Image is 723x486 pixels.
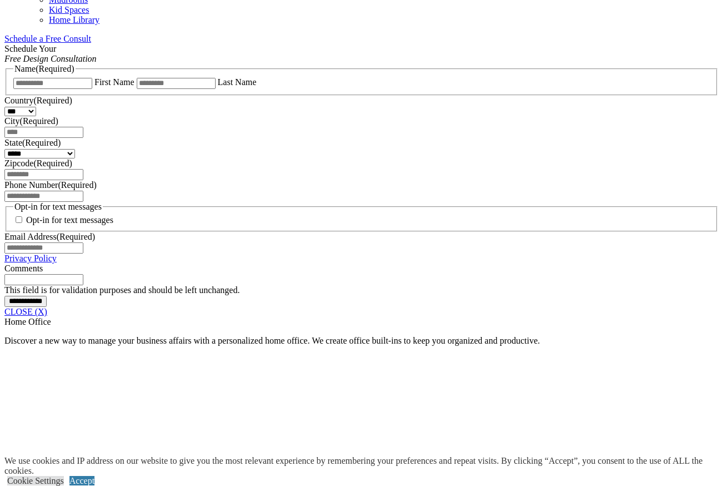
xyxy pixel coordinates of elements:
span: (Required) [57,232,95,241]
label: Zipcode [4,158,72,168]
label: First Name [94,77,134,87]
a: Home Library [49,15,99,24]
legend: Opt-in for text messages [13,202,103,212]
div: This field is for validation purposes and should be left unchanged. [4,285,719,295]
span: (Required) [33,158,72,168]
p: Discover a new way to manage your business affairs with a personalized home office. We create off... [4,336,719,346]
label: Country [4,96,72,105]
a: Cookie Settings [7,476,64,485]
label: State [4,138,61,147]
a: Schedule a Free Consult (opens a dropdown menu) [4,34,91,43]
a: CLOSE (X) [4,307,47,316]
span: (Required) [36,64,74,73]
span: (Required) [58,180,96,190]
em: Free Design Consultation [4,54,97,63]
span: (Required) [22,138,61,147]
div: We use cookies and IP address on our website to give you the most relevant experience by remember... [4,456,723,476]
span: Schedule Your [4,44,97,63]
a: Kid Spaces [49,5,89,14]
label: Last Name [218,77,257,87]
label: Comments [4,264,43,273]
label: Phone Number [4,180,97,190]
label: Email Address [4,232,95,241]
label: City [4,116,58,126]
span: (Required) [20,116,58,126]
span: (Required) [33,96,72,105]
span: Home Office [4,317,51,326]
label: Opt-in for text messages [26,215,113,225]
legend: Name [13,64,76,74]
a: Accept [69,476,94,485]
a: Privacy Policy [4,254,57,263]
